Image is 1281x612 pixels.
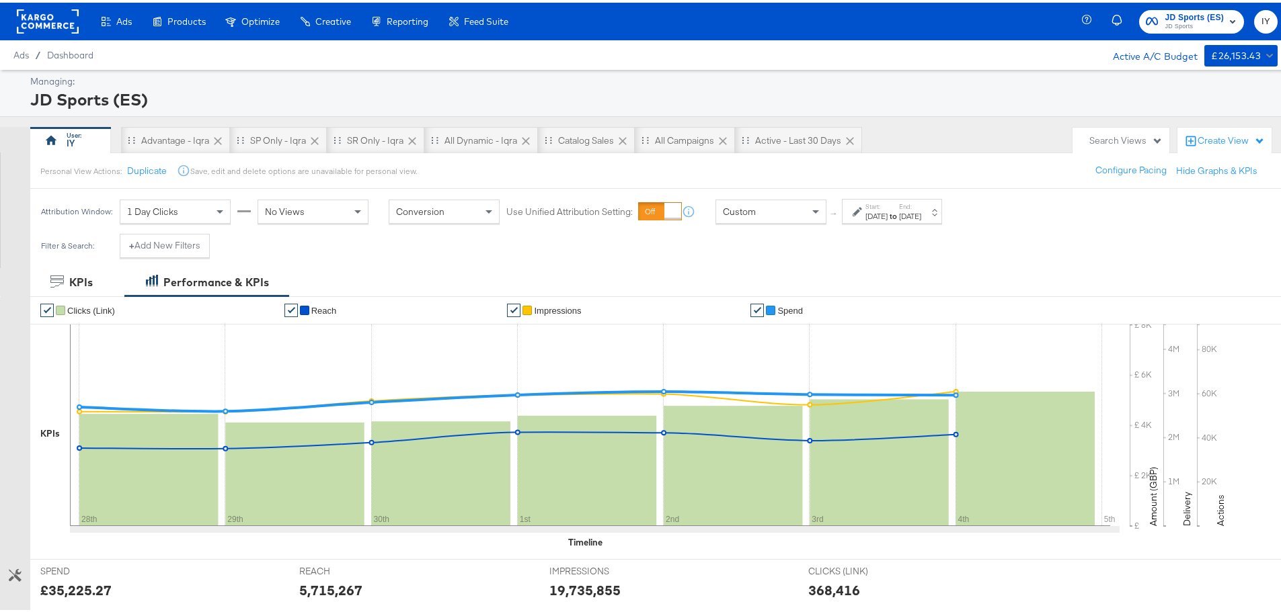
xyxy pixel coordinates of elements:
[284,301,298,314] a: ✔
[1259,11,1272,27] span: IY
[1214,492,1227,523] text: Actions
[120,231,210,255] button: +Add New Filters
[1165,19,1224,30] span: JD Sports
[67,134,75,147] div: IY
[141,132,209,144] div: Advantage - Iqra
[444,132,517,144] div: All Dynamic - Iqra
[655,132,714,144] div: All Campaigns
[190,163,417,174] div: Save, edit and delete options are unavailable for personal view.
[431,134,438,141] div: Drag to reorder tab
[1099,42,1198,62] div: Active A/C Budget
[47,47,93,58] a: Dashboard
[642,134,649,141] div: Drag to reorder tab
[755,132,841,144] div: Active - Last 30 Days
[40,578,112,597] div: £35,225.27
[396,203,444,215] span: Conversion
[507,301,520,314] a: ✔
[828,209,841,214] span: ↑
[40,562,141,575] span: SPEND
[299,578,362,597] div: 5,715,267
[1204,42,1278,64] button: £26,153.43
[116,13,132,24] span: Ads
[163,272,269,288] div: Performance & KPIs
[899,200,921,208] label: End:
[1165,8,1224,22] span: JD Sports (ES)
[127,162,167,175] button: Duplicate
[534,303,581,313] span: Impressions
[506,203,633,216] label: Use Unified Attribution Setting:
[1181,489,1193,523] text: Delivery
[311,303,337,313] span: Reach
[167,13,206,24] span: Products
[865,208,888,219] div: [DATE]
[40,301,54,314] a: ✔
[1147,464,1159,523] text: Amount (GBP)
[750,301,764,314] a: ✔
[30,85,1274,108] div: JD Sports (ES)
[40,163,122,174] div: Personal View Actions:
[1198,132,1265,145] div: Create View
[1089,132,1163,144] div: Search Views
[888,208,899,218] strong: to
[40,425,60,437] div: KPIs
[1176,162,1257,175] button: Hide Graphs & KPIs
[558,132,614,144] div: Catalog Sales
[265,203,305,215] span: No Views
[250,132,306,144] div: SP only - Iqra
[568,533,603,546] div: Timeline
[13,47,29,58] span: Ads
[865,200,888,208] label: Start:
[29,47,47,58] span: /
[129,236,134,249] strong: +
[1139,7,1244,31] button: JD Sports (ES)JD Sports
[30,73,1274,85] div: Managing:
[808,562,909,575] span: CLICKS (LINK)
[128,134,135,141] div: Drag to reorder tab
[1254,7,1278,31] button: IY
[40,238,95,248] div: Filter & Search:
[241,13,280,24] span: Optimize
[549,578,621,597] div: 19,735,855
[1211,45,1261,62] div: £26,153.43
[545,134,552,141] div: Drag to reorder tab
[40,204,113,214] div: Attribution Window:
[299,562,400,575] span: REACH
[127,203,178,215] span: 1 Day Clicks
[549,562,650,575] span: IMPRESSIONS
[777,303,803,313] span: Spend
[1086,156,1176,180] button: Configure Pacing
[67,303,115,313] span: Clicks (Link)
[69,272,93,288] div: KPIs
[334,134,341,141] div: Drag to reorder tab
[742,134,749,141] div: Drag to reorder tab
[464,13,508,24] span: Feed Suite
[315,13,351,24] span: Creative
[808,578,860,597] div: 368,416
[723,203,756,215] span: Custom
[899,208,921,219] div: [DATE]
[387,13,428,24] span: Reporting
[237,134,244,141] div: Drag to reorder tab
[347,132,403,144] div: SR only - Iqra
